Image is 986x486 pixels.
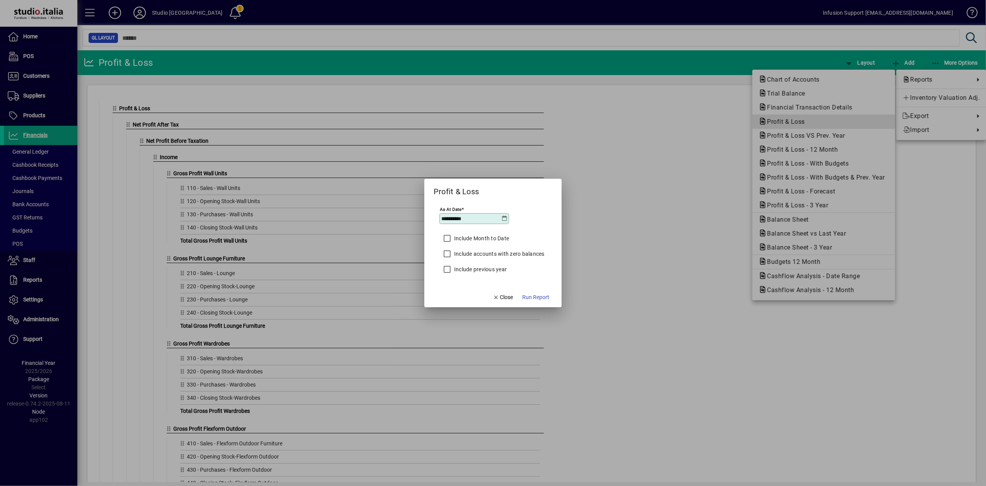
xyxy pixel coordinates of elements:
[493,293,513,301] span: Close
[522,293,549,301] span: Run Report
[453,250,545,258] label: Include accounts with zero balances
[453,234,509,242] label: Include Month to Date
[519,290,552,304] button: Run Report
[453,265,507,273] label: Include previous year
[490,290,516,304] button: Close
[424,179,488,198] h2: Profit & Loss
[440,207,461,212] mat-label: As at date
